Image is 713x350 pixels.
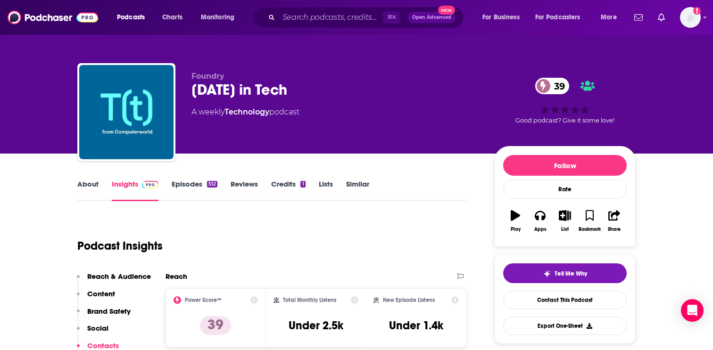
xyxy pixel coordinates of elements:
span: For Business [482,11,520,24]
span: Podcasts [117,11,145,24]
span: More [601,11,617,24]
p: Brand Safety [87,307,131,316]
button: Social [77,324,108,341]
img: User Profile [680,7,701,28]
div: A weekly podcast [191,106,299,118]
button: Show profile menu [680,7,701,28]
div: Play [511,227,521,232]
a: Charts [156,10,188,25]
button: Apps [528,204,552,238]
button: List [553,204,577,238]
span: Charts [162,11,182,24]
img: Today in Tech [79,65,174,159]
a: Lists [319,179,333,201]
h1: Podcast Insights [77,239,163,253]
a: Show notifications dropdown [630,9,647,25]
img: tell me why sparkle [543,270,551,277]
span: Foundry [191,72,224,81]
span: 39 [545,78,570,94]
div: Rate [503,179,627,199]
button: Play [503,204,528,238]
p: 39 [200,316,231,335]
a: Contact This Podcast [503,291,627,309]
a: Similar [346,179,369,201]
button: open menu [594,10,629,25]
div: Apps [534,227,547,232]
h2: Total Monthly Listens [283,297,336,303]
span: For Podcasters [535,11,580,24]
div: Open Intercom Messenger [681,299,704,322]
a: Technology [224,107,269,116]
button: Bookmark [577,204,602,238]
p: Content [87,289,115,298]
button: tell me why sparkleTell Me Why [503,263,627,283]
button: Content [77,289,115,307]
div: 512 [207,181,217,187]
button: open menu [194,10,247,25]
a: Reviews [231,179,258,201]
a: InsightsPodchaser Pro [112,179,158,201]
p: Contacts [87,341,119,350]
span: New [438,6,455,15]
a: 39 [535,78,570,94]
img: Podchaser - Follow, Share and Rate Podcasts [8,8,98,26]
button: open menu [529,10,594,25]
h2: New Episode Listens [383,297,435,303]
div: Bookmark [579,227,601,232]
div: Search podcasts, credits, & more... [262,7,473,28]
span: Tell Me Why [555,270,587,277]
p: Social [87,324,108,333]
span: Open Advanced [412,15,451,20]
span: Monitoring [201,11,234,24]
div: 1 [300,181,305,187]
button: Export One-Sheet [503,317,627,335]
button: Follow [503,155,627,176]
button: Share [602,204,627,238]
span: Good podcast? Give it some love! [515,117,614,124]
p: Reach & Audience [87,272,151,281]
span: ⌘ K [383,11,400,24]
span: Logged in as rebeccagreenhalgh [680,7,701,28]
a: Show notifications dropdown [654,9,669,25]
input: Search podcasts, credits, & more... [279,10,383,25]
button: Brand Safety [77,307,131,324]
img: Podchaser Pro [142,181,158,188]
button: open menu [110,10,157,25]
svg: Add a profile image [693,7,701,15]
div: Share [608,227,621,232]
a: Credits1 [271,179,305,201]
h3: Under 2.5k [289,318,343,333]
h2: Reach [166,272,187,281]
button: Reach & Audience [77,272,151,289]
button: Open AdvancedNew [408,12,456,23]
button: open menu [476,10,531,25]
a: About [77,179,99,201]
h3: Under 1.4k [389,318,443,333]
div: List [561,227,569,232]
a: Episodes512 [172,179,217,201]
div: 39Good podcast? Give it some love! [494,72,636,130]
h2: Power Score™ [185,297,222,303]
